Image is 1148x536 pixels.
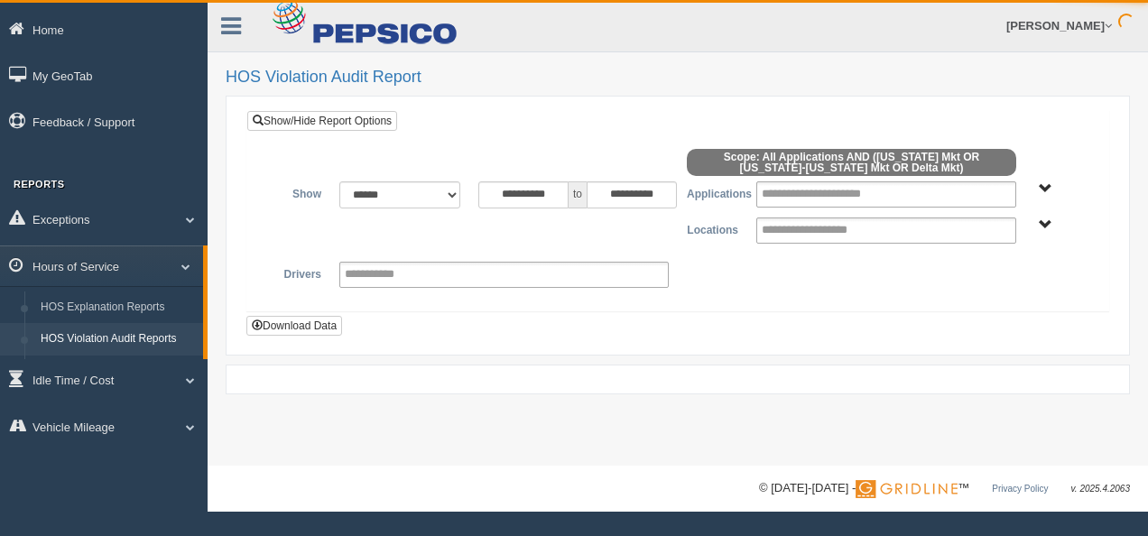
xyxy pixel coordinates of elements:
[569,181,587,208] span: to
[32,356,203,388] a: HOS Violations
[32,323,203,356] a: HOS Violation Audit Reports
[856,480,958,498] img: Gridline
[678,181,747,203] label: Applications
[261,262,330,283] label: Drivers
[226,69,1130,87] h2: HOS Violation Audit Report
[246,316,342,336] button: Download Data
[261,181,330,203] label: Show
[678,217,747,239] label: Locations
[247,111,397,131] a: Show/Hide Report Options
[759,479,1130,498] div: © [DATE]-[DATE] - ™
[32,291,203,324] a: HOS Explanation Reports
[687,149,1016,176] span: Scope: All Applications AND ([US_STATE] Mkt OR [US_STATE]-[US_STATE] Mkt OR Delta Mkt)
[992,484,1048,494] a: Privacy Policy
[1071,484,1130,494] span: v. 2025.4.2063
